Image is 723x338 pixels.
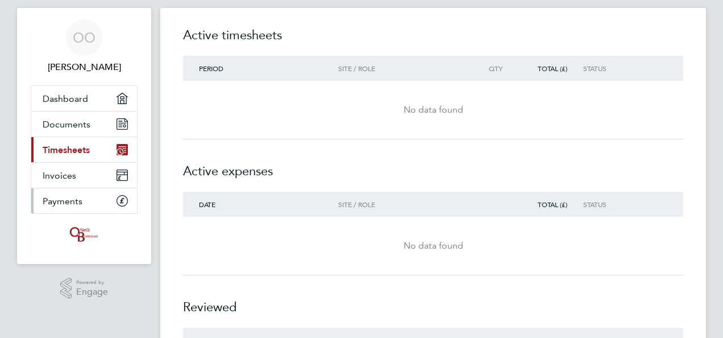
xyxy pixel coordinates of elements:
div: Status [583,200,653,208]
span: Invoices [43,170,76,181]
a: Powered byEngage [60,278,109,299]
a: Documents [31,112,137,137]
div: Site / Role [338,64,468,72]
span: Oluwafemi Oyetunji [31,60,138,74]
div: Date [183,200,338,208]
span: Engage [76,287,108,297]
div: Total (£) [518,64,583,72]
div: Qty [468,64,518,72]
h2: Active timesheets [183,26,683,56]
h2: Active expenses [183,139,683,192]
span: Dashboard [43,93,88,104]
span: Period [199,64,223,73]
img: oneillandbrennan-logo-retina.png [68,225,101,244]
a: Timesheets [31,137,137,162]
div: No data found [183,103,683,117]
span: Timesheets [43,145,90,155]
h2: Reviewed [183,275,683,328]
div: Status [583,64,653,72]
a: OO[PERSON_NAME] [31,19,138,74]
div: No data found [183,239,683,253]
span: Powered by [76,278,108,287]
span: OO [73,30,95,45]
span: Payments [43,196,82,207]
a: Payments [31,188,137,213]
a: Invoices [31,163,137,188]
a: Go to home page [31,225,138,244]
nav: Main navigation [17,8,151,264]
div: Total (£) [518,200,583,208]
a: Dashboard [31,86,137,111]
span: Documents [43,119,90,130]
div: Site / Role [338,200,468,208]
